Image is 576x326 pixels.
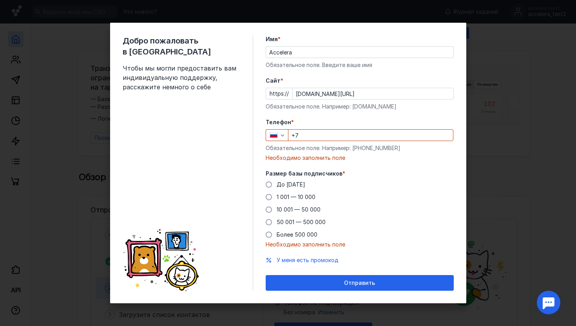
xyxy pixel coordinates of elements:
[277,206,321,213] span: 10 001 — 50 000
[277,181,305,188] span: До [DATE]
[266,61,454,69] div: Обязательное поле. Введите ваше имя
[277,231,317,238] span: Более 500 000
[266,154,454,162] div: Необходимо заполнить поле
[277,194,315,200] span: 1 001 — 10 000
[266,118,291,126] span: Телефон
[123,35,240,57] span: Добро пожаловать в [GEOGRAPHIC_DATA]
[277,257,339,263] span: У меня есть промокод
[266,170,342,177] span: Размер базы подписчиков
[266,77,281,85] span: Cайт
[266,103,454,110] div: Обязательное поле. Например: [DOMAIN_NAME]
[344,280,375,286] span: Отправить
[266,275,454,291] button: Отправить
[277,256,339,264] button: У меня есть промокод
[266,241,454,248] div: Необходимо заполнить поле
[266,35,278,43] span: Имя
[123,63,240,92] span: Чтобы мы могли предоставить вам индивидуальную поддержку, расскажите немного о себе
[266,144,454,152] div: Обязательное поле. Например: [PHONE_NUMBER]
[277,219,326,225] span: 50 001 — 500 000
